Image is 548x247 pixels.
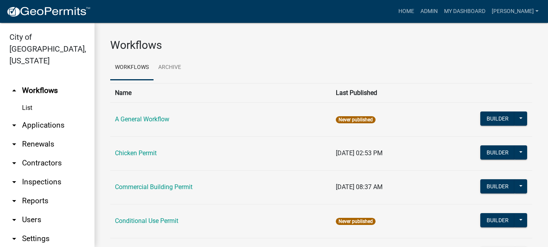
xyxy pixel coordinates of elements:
[480,179,515,193] button: Builder
[489,4,542,19] a: [PERSON_NAME]
[110,83,331,102] th: Name
[395,4,417,19] a: Home
[110,39,532,52] h3: Workflows
[417,4,441,19] a: Admin
[480,111,515,126] button: Builder
[9,196,19,206] i: arrow_drop_down
[9,177,19,187] i: arrow_drop_down
[331,83,460,102] th: Last Published
[336,218,376,225] span: Never published
[9,215,19,225] i: arrow_drop_down
[480,213,515,227] button: Builder
[441,4,489,19] a: My Dashboard
[9,121,19,130] i: arrow_drop_down
[336,149,383,157] span: [DATE] 02:53 PM
[115,217,178,225] a: Conditional Use Permit
[115,183,193,191] a: Commercial Building Permit
[154,55,186,80] a: Archive
[336,183,383,191] span: [DATE] 08:37 AM
[9,234,19,243] i: arrow_drop_down
[110,55,154,80] a: Workflows
[115,115,169,123] a: A General Workflow
[115,149,157,157] a: Chicken Permit
[336,116,376,123] span: Never published
[9,139,19,149] i: arrow_drop_down
[480,145,515,160] button: Builder
[9,158,19,168] i: arrow_drop_down
[9,86,19,95] i: arrow_drop_up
